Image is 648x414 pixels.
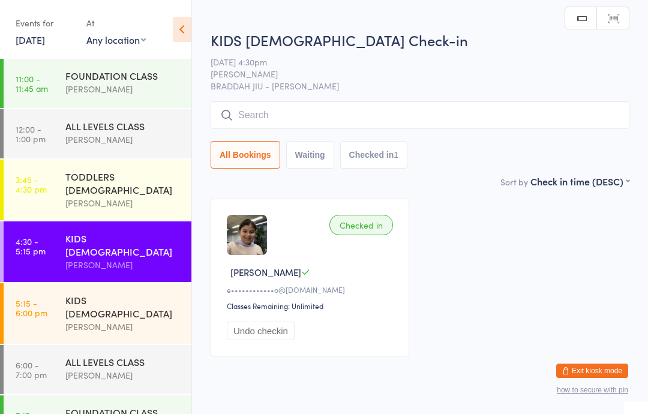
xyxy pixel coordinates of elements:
button: All Bookings [211,141,280,169]
div: e••••••••••••o@[DOMAIN_NAME] [227,284,397,295]
button: how to secure with pin [557,386,628,394]
button: Checked in1 [340,141,408,169]
a: 11:00 -11:45 amFOUNDATION CLASS[PERSON_NAME] [4,59,191,108]
div: Checked in [329,215,393,235]
div: ALL LEVELS CLASS [65,355,181,368]
div: [PERSON_NAME] [65,133,181,146]
a: 12:00 -1:00 pmALL LEVELS CLASS[PERSON_NAME] [4,109,191,158]
div: Classes Remaining: Unlimited [227,301,397,311]
div: ALL LEVELS CLASS [65,119,181,133]
a: 3:45 -4:30 pmTODDLERS [DEMOGRAPHIC_DATA][PERSON_NAME] [4,160,191,220]
div: [PERSON_NAME] [65,196,181,210]
time: 3:45 - 4:30 pm [16,175,47,194]
div: [PERSON_NAME] [65,82,181,96]
div: [PERSON_NAME] [65,258,181,272]
div: Check in time (DESC) [530,175,629,188]
time: 6:00 - 7:00 pm [16,360,47,379]
a: [DATE] [16,33,45,46]
button: Waiting [286,141,334,169]
span: [PERSON_NAME] [230,266,301,278]
div: 1 [394,150,398,160]
div: At [86,13,146,33]
img: image1747028769.png [227,215,267,255]
span: [DATE] 4:30pm [211,56,611,68]
time: 12:00 - 1:00 pm [16,124,46,143]
h2: KIDS [DEMOGRAPHIC_DATA] Check-in [211,30,629,50]
div: Any location [86,33,146,46]
div: FOUNDATION CLASS [65,69,181,82]
a: 5:15 -6:00 pmKIDS [DEMOGRAPHIC_DATA][PERSON_NAME] [4,283,191,344]
span: [PERSON_NAME] [211,68,611,80]
div: [PERSON_NAME] [65,368,181,382]
time: 4:30 - 5:15 pm [16,236,46,256]
input: Search [211,101,629,129]
div: [PERSON_NAME] [65,320,181,334]
div: Events for [16,13,74,33]
a: 4:30 -5:15 pmKIDS [DEMOGRAPHIC_DATA][PERSON_NAME] [4,221,191,282]
div: TODDLERS [DEMOGRAPHIC_DATA] [65,170,181,196]
label: Sort by [500,176,528,188]
div: KIDS [DEMOGRAPHIC_DATA] [65,293,181,320]
span: BRADDAH JIU - [PERSON_NAME] [211,80,629,92]
div: KIDS [DEMOGRAPHIC_DATA] [65,232,181,258]
time: 11:00 - 11:45 am [16,74,48,93]
time: 5:15 - 6:00 pm [16,298,47,317]
button: Exit kiosk mode [556,364,628,378]
a: 6:00 -7:00 pmALL LEVELS CLASS[PERSON_NAME] [4,345,191,394]
button: Undo checkin [227,322,295,340]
